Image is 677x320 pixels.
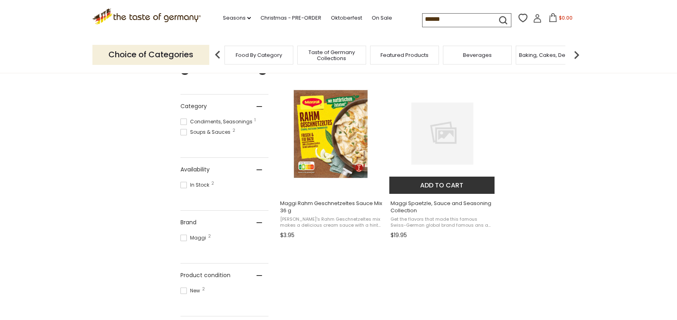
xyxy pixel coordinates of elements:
[280,200,384,214] span: Maggi Rahm Geschnetzeltes Sauce Mix 36 g
[391,231,407,239] span: $19.95
[208,234,211,238] span: 2
[180,165,210,174] span: Availability
[391,200,494,214] span: Maggi Spaetzle, Sauce and Seasoning Collection
[180,271,230,280] span: Product condition
[210,47,226,63] img: previous arrow
[180,234,208,242] span: Maggi
[254,118,256,122] span: 1
[180,287,202,294] span: New
[180,181,212,189] span: In Stock
[389,74,495,242] a: Maggi Spaetzle, Sauce and Seasoning Collection
[559,14,573,21] span: $0.00
[279,74,385,242] a: Maggi Rahm Geschnetzeltes Sauce Mix 36 g
[236,52,282,58] a: Food By Category
[223,14,251,22] a: Seasons
[300,49,364,61] a: Taste of Germany Collections
[569,47,585,63] img: next arrow
[372,14,392,22] a: On Sale
[411,103,473,165] img: Maggi Spaetzle, Sauce and Seasoning Collection
[280,216,384,229] span: [PERSON_NAME]'s Rahm Geschnetzeltes mix makes a delicious cream sauce with a hint of onion flavor...
[92,45,209,64] p: Choice of Categories
[463,52,492,58] a: Beverages
[543,13,577,25] button: $0.00
[180,129,233,136] span: Soups & Sauces
[391,216,494,229] span: Get the flavors that made this famous Swiss-German global brand famous ans a staple in households...
[389,177,495,194] button: Add to cart
[519,52,581,58] a: Baking, Cakes, Desserts
[280,231,294,239] span: $3.95
[279,81,385,187] img: Maggi Rahm Geschnetzeltes Sauce Mix
[211,181,214,185] span: 2
[180,102,207,111] span: Category
[381,52,429,58] a: Featured Products
[180,118,255,125] span: Condiments, Seasonings
[202,287,205,291] span: 2
[232,129,235,133] span: 2
[331,14,362,22] a: Oktoberfest
[260,14,321,22] a: Christmas - PRE-ORDER
[180,218,196,227] span: Brand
